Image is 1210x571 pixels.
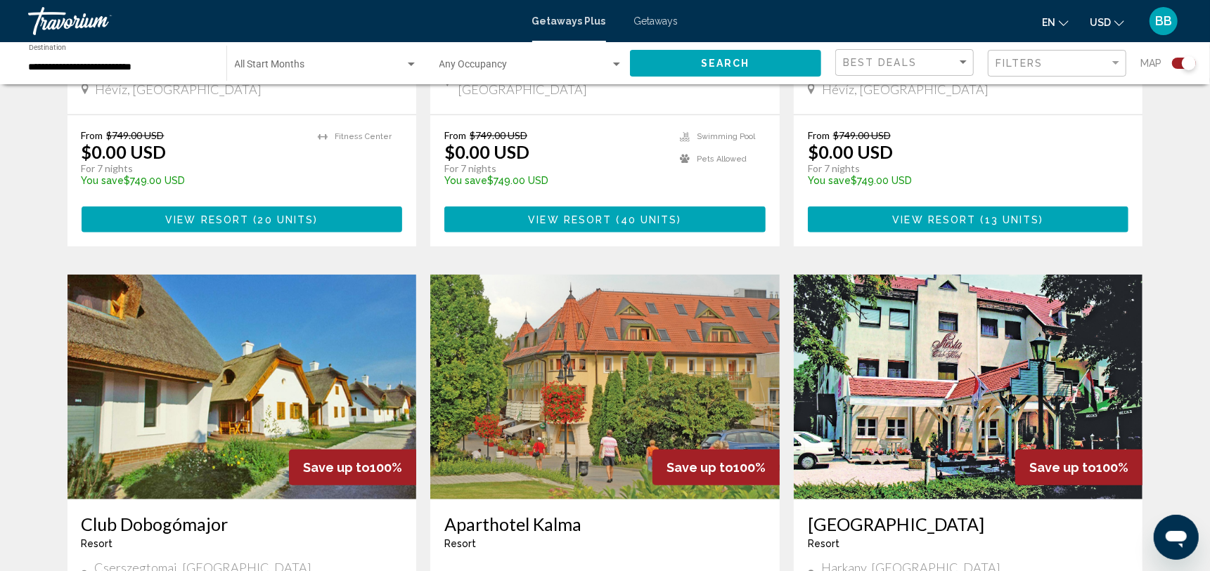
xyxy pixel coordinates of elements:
a: Travorium [28,7,518,35]
p: For 7 nights [808,162,1115,175]
a: Getaways Plus [532,15,606,27]
span: Filters [996,58,1043,69]
span: Fitness Center [335,132,392,141]
span: You save [808,175,851,186]
span: BB [1155,14,1172,28]
button: Change currency [1090,12,1124,32]
img: 3480E01X.jpg [794,275,1143,499]
a: Aparthotel Kalma [444,513,766,534]
p: $0.00 USD [808,141,893,162]
img: 4193E01X.jpg [67,275,417,499]
p: $749.00 USD [444,175,666,186]
a: Club Dobogómajor [82,513,403,534]
span: Resort [444,538,476,549]
span: From [82,129,103,141]
button: View Resort(40 units) [444,206,766,232]
a: [GEOGRAPHIC_DATA] [808,513,1129,534]
div: 100% [289,449,416,485]
span: View Resort [528,214,612,225]
button: View Resort(13 units) [808,206,1129,232]
div: 100% [1015,449,1143,485]
p: $749.00 USD [82,175,304,186]
p: For 7 nights [82,162,304,175]
mat-select: Sort by [843,57,970,69]
span: Search [701,58,750,70]
button: Search [630,50,821,76]
button: Filter [988,49,1126,78]
span: $749.00 USD [107,129,165,141]
p: For 7 nights [444,162,666,175]
span: You save [82,175,124,186]
span: You save [444,175,487,186]
iframe: Кнопка запуска окна обмена сообщениями [1154,515,1199,560]
button: User Menu [1145,6,1182,36]
img: 8097E01X.jpg [430,275,780,499]
span: Swimming Pool [697,132,755,141]
button: Change language [1042,12,1069,32]
span: From [444,129,466,141]
button: View Resort(20 units) [82,206,403,232]
span: Resort [82,538,113,549]
span: Hévíz, [GEOGRAPHIC_DATA] [96,81,262,97]
p: $749.00 USD [808,175,1115,186]
span: 13 units [985,214,1040,225]
span: ( ) [249,214,318,225]
span: 20 units [258,214,314,225]
a: Getaways [634,15,678,27]
p: $0.00 USD [82,141,167,162]
span: Hévíz, [GEOGRAPHIC_DATA] [822,81,989,97]
span: ( ) [612,214,681,225]
span: Best Deals [843,57,917,68]
span: Save up to [1029,460,1096,475]
span: $749.00 USD [470,129,527,141]
span: Save up to [303,460,370,475]
span: View Resort [165,214,249,225]
span: Save up to [667,460,733,475]
div: 100% [652,449,780,485]
span: From [808,129,830,141]
span: en [1042,17,1055,28]
span: Resort [808,538,839,549]
span: ( ) [977,214,1044,225]
span: Map [1140,53,1161,73]
span: View Resort [893,214,977,225]
span: Pets Allowed [697,155,747,164]
span: 40 units [621,214,678,225]
p: $0.00 USD [444,141,529,162]
span: USD [1090,17,1111,28]
span: $749.00 USD [833,129,891,141]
